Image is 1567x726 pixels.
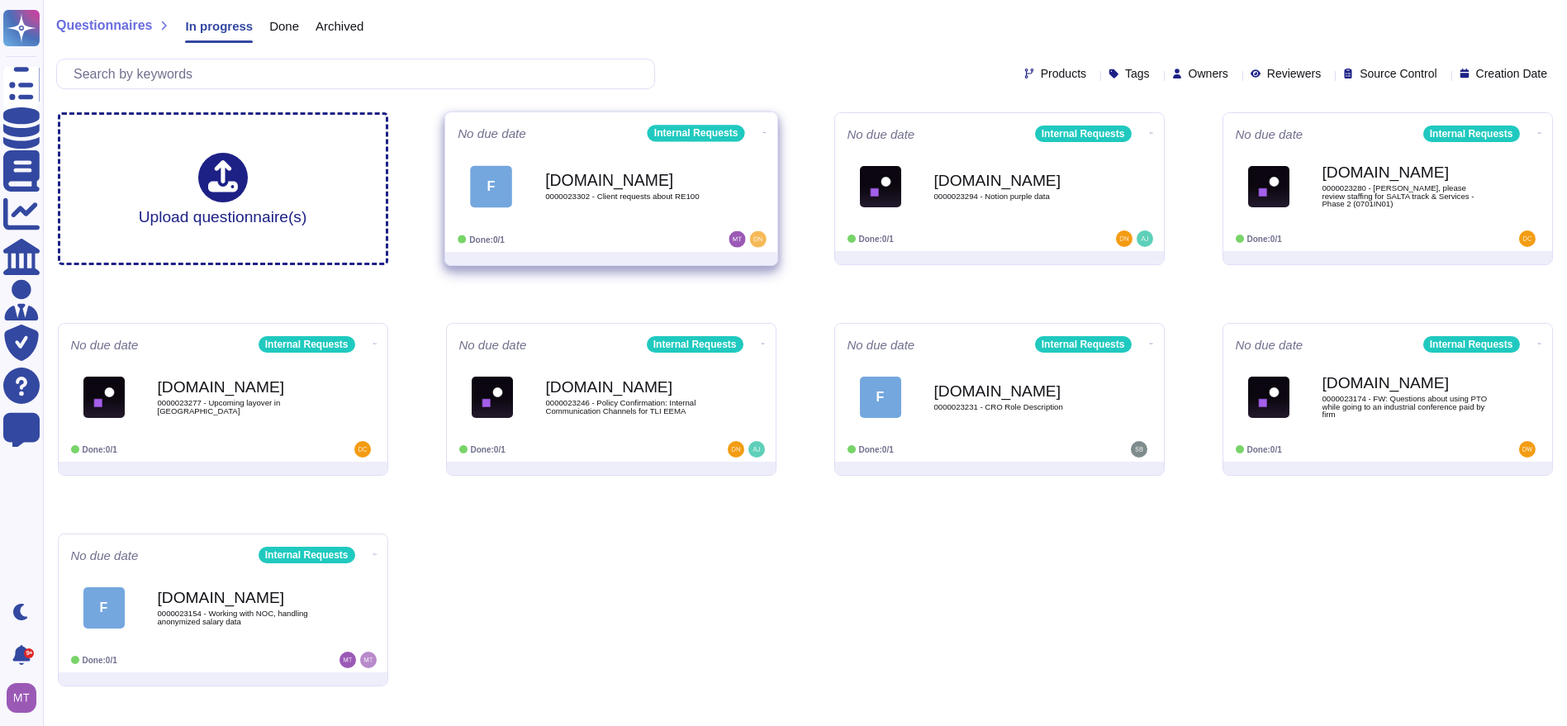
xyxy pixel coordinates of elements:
span: Products [1041,68,1086,79]
img: user [7,683,36,713]
div: Internal Requests [1423,336,1520,353]
div: Internal Requests [1035,336,1132,353]
span: 0000023174 - FW: Questions about using PTO while going to an industrial conference paid by firm [1322,395,1488,419]
span: Reviewers [1267,68,1321,79]
span: Done: 0/1 [469,235,505,244]
div: F [470,165,512,207]
span: 0000023246 - Policy Confirmation: Internal Communication Channels for TLI EEMA [546,399,711,415]
span: No due date [848,128,915,140]
span: No due date [848,339,915,351]
span: Done: 0/1 [471,445,506,454]
img: user [748,441,765,458]
b: [DOMAIN_NAME] [545,172,712,187]
img: Logo [860,166,901,207]
b: [DOMAIN_NAME] [1322,164,1488,180]
span: Done: 0/1 [1247,235,1282,244]
div: Internal Requests [647,336,743,353]
span: Done: 0/1 [859,235,894,244]
b: [DOMAIN_NAME] [158,379,323,395]
span: No due date [459,339,527,351]
span: No due date [71,339,139,351]
div: Upload questionnaire(s) [139,153,307,225]
span: 0000023302 - Client requests about RE100 [545,192,712,201]
span: Done [269,20,299,32]
span: In progress [185,20,253,32]
span: Archived [316,20,363,32]
b: [DOMAIN_NAME] [158,590,323,605]
img: user [728,441,744,458]
img: Logo [472,377,513,418]
span: Done: 0/1 [83,656,117,665]
input: Search by keywords [65,59,654,88]
img: user [729,231,745,248]
span: No due date [458,127,526,140]
div: Internal Requests [647,125,744,141]
b: [DOMAIN_NAME] [934,173,1099,188]
b: [DOMAIN_NAME] [934,383,1099,399]
span: 0000023280 - [PERSON_NAME], please review staffing for SALTA track & Services - Phase 2 (0701IN01) [1322,184,1488,208]
div: F [860,377,901,418]
span: Tags [1125,68,1150,79]
button: user [3,680,48,716]
span: No due date [71,549,139,562]
span: Done: 0/1 [83,445,117,454]
span: Done: 0/1 [859,445,894,454]
img: Logo [1248,377,1289,418]
img: Logo [1248,166,1289,207]
img: user [1519,441,1536,458]
img: user [749,231,766,248]
span: Source Control [1360,68,1436,79]
img: user [1116,230,1133,247]
img: user [340,652,356,668]
img: user [1131,441,1147,458]
div: 9+ [24,648,34,658]
div: Internal Requests [1423,126,1520,142]
img: user [1137,230,1153,247]
span: 0000023294 - Notion purple data [934,192,1099,201]
span: Creation Date [1476,68,1547,79]
span: Owners [1189,68,1228,79]
span: No due date [1236,339,1303,351]
span: Done: 0/1 [1247,445,1282,454]
img: Logo [83,377,125,418]
div: Internal Requests [259,547,355,563]
div: F [83,587,125,629]
b: [DOMAIN_NAME] [546,379,711,395]
img: user [1519,230,1536,247]
div: Internal Requests [1035,126,1132,142]
span: 0000023231 - CRO Role Description [934,403,1099,411]
div: Internal Requests [259,336,355,353]
b: [DOMAIN_NAME] [1322,375,1488,391]
span: 0000023154 - Working with NOC, handling anonymized salary data [158,610,323,625]
img: user [354,441,371,458]
span: No due date [1236,128,1303,140]
img: user [360,652,377,668]
span: Questionnaires [56,19,152,32]
span: 0000023277 - Upcoming layover in [GEOGRAPHIC_DATA] [158,399,323,415]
